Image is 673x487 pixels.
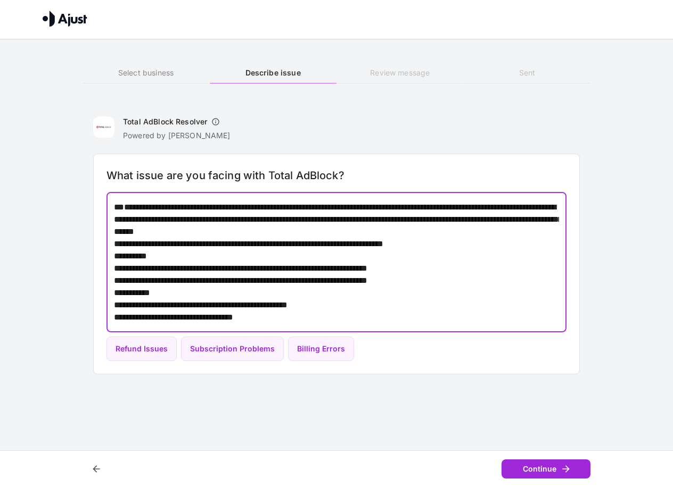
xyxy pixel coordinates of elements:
[210,67,336,79] h6: Describe issue
[43,11,87,27] img: Ajust
[181,337,284,362] button: Subscription Problems
[93,116,114,138] img: Total AdBlock
[106,167,567,184] h6: What issue are you facing with Total AdBlock?
[123,130,231,141] p: Powered by [PERSON_NAME]
[288,337,354,362] button: Billing Errors
[502,459,590,479] button: Continue
[464,67,590,79] h6: Sent
[83,67,209,79] h6: Select business
[106,337,177,362] button: Refund Issues
[123,116,207,127] h6: Total AdBlock Resolver
[336,67,463,79] h6: Review message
